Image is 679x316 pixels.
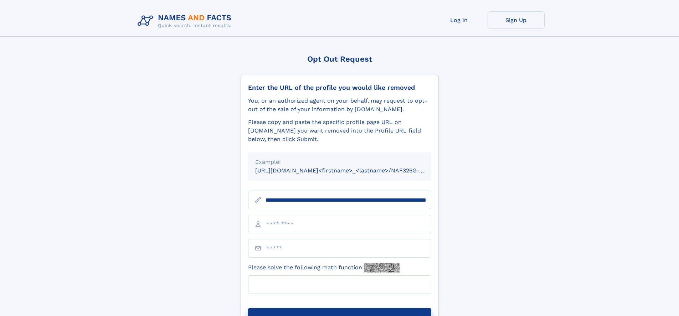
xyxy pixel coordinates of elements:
[241,55,439,63] div: Opt Out Request
[255,167,445,174] small: [URL][DOMAIN_NAME]<firstname>_<lastname>/NAF325G-xxxxxxxx
[248,97,431,114] div: You, or an authorized agent on your behalf, may request to opt-out of the sale of your informatio...
[248,84,431,92] div: Enter the URL of the profile you would like removed
[135,11,237,31] img: Logo Names and Facts
[248,118,431,144] div: Please copy and paste the specific profile page URL on [DOMAIN_NAME] you want removed into the Pr...
[488,11,545,29] a: Sign Up
[248,263,400,273] label: Please solve the following math function:
[431,11,488,29] a: Log In
[255,158,424,166] div: Example:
